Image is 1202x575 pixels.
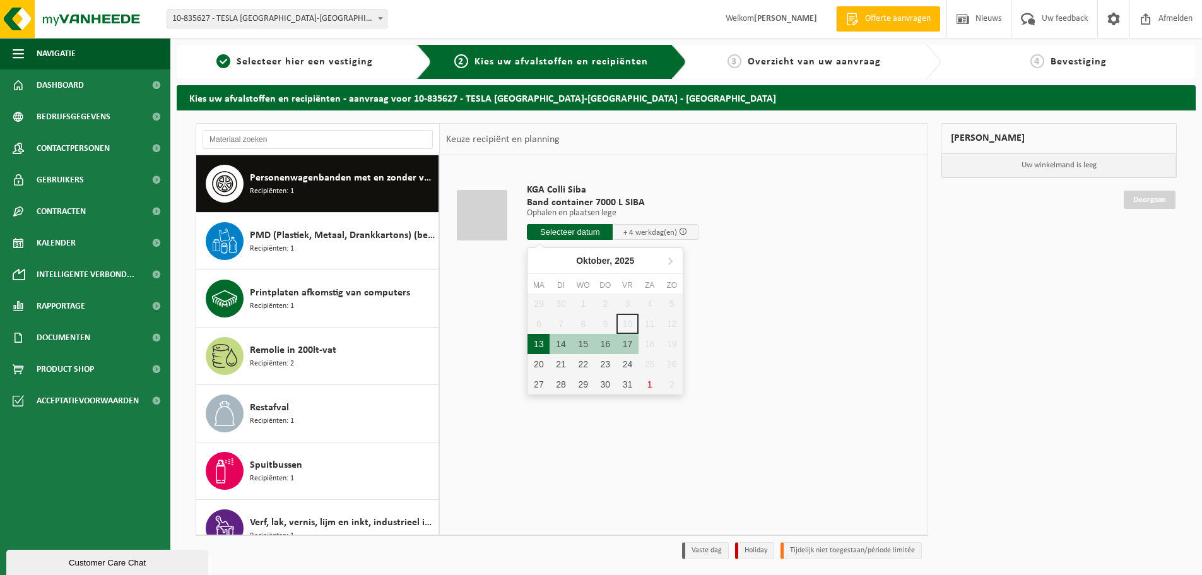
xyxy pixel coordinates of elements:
[474,57,648,67] span: Kies uw afvalstoffen en recipiënten
[616,279,639,292] div: vr
[748,57,881,67] span: Overzicht van uw aanvraag
[572,334,594,354] div: 15
[527,184,698,196] span: KGA Colli Siba
[196,213,439,270] button: PMD (Plastiek, Metaal, Drankkartons) (bedrijven) Recipiënten: 1
[781,542,922,559] li: Tijdelijk niet toegestaan/période limitée
[167,10,387,28] span: 10-835627 - TESLA BELGIUM-ANTWERPEN - AARTSELAAR
[527,224,613,240] input: Selecteer datum
[250,186,294,198] span: Recipiënten: 1
[527,334,550,354] div: 13
[250,343,336,358] span: Remolie in 200lt-vat
[37,353,94,385] span: Product Shop
[250,300,294,312] span: Recipiënten: 1
[250,285,410,300] span: Printplaten afkomstig van computers
[196,270,439,328] button: Printplaten afkomstig van computers Recipiënten: 1
[527,354,550,374] div: 20
[250,243,294,255] span: Recipiënten: 1
[550,374,572,394] div: 28
[623,228,677,237] span: + 4 werkdag(en)
[37,322,90,353] span: Documenten
[836,6,940,32] a: Offerte aanvragen
[250,458,302,473] span: Spuitbussen
[661,279,683,292] div: zo
[941,123,1177,153] div: [PERSON_NAME]
[37,196,86,227] span: Contracten
[454,54,468,68] span: 2
[250,400,289,415] span: Restafval
[550,334,572,354] div: 14
[550,354,572,374] div: 21
[196,442,439,500] button: Spuitbussen Recipiënten: 1
[250,515,435,530] span: Verf, lak, vernis, lijm en inkt, industrieel in kleinverpakking
[196,155,439,213] button: Personenwagenbanden met en zonder velg Recipiënten: 1
[203,130,433,149] input: Materiaal zoeken
[37,164,84,196] span: Gebruikers
[572,354,594,374] div: 22
[616,354,639,374] div: 24
[37,38,76,69] span: Navigatie
[196,328,439,385] button: Remolie in 200lt-vat Recipiënten: 2
[527,209,698,218] p: Ophalen en plaatsen lege
[572,374,594,394] div: 29
[735,542,774,559] li: Holiday
[571,251,639,271] div: Oktober,
[250,170,435,186] span: Personenwagenbanden met en zonder velg
[237,57,373,67] span: Selecteer hier een vestiging
[572,279,594,292] div: wo
[527,279,550,292] div: ma
[594,374,616,394] div: 30
[216,54,230,68] span: 1
[754,14,817,23] strong: [PERSON_NAME]
[196,385,439,442] button: Restafval Recipiënten: 1
[250,358,294,370] span: Recipiënten: 2
[183,54,406,69] a: 1Selecteer hier een vestiging
[250,228,435,243] span: PMD (Plastiek, Metaal, Drankkartons) (bedrijven)
[37,69,84,101] span: Dashboard
[37,101,110,133] span: Bedrijfsgegevens
[682,542,729,559] li: Vaste dag
[250,415,294,427] span: Recipiënten: 1
[37,227,76,259] span: Kalender
[728,54,741,68] span: 3
[250,473,294,485] span: Recipiënten: 1
[1051,57,1107,67] span: Bevestiging
[167,9,387,28] span: 10-835627 - TESLA BELGIUM-ANTWERPEN - AARTSELAAR
[615,256,634,265] i: 2025
[6,547,211,575] iframe: chat widget
[527,374,550,394] div: 27
[37,133,110,164] span: Contactpersonen
[37,385,139,417] span: Acceptatievoorwaarden
[941,153,1176,177] p: Uw winkelmand is leeg
[594,279,616,292] div: do
[37,259,134,290] span: Intelligente verbond...
[594,334,616,354] div: 16
[196,500,439,557] button: Verf, lak, vernis, lijm en inkt, industrieel in kleinverpakking Recipiënten: 1
[639,279,661,292] div: za
[616,374,639,394] div: 31
[594,354,616,374] div: 23
[527,196,698,209] span: Band container 7000 L SIBA
[550,279,572,292] div: di
[1030,54,1044,68] span: 4
[250,530,294,542] span: Recipiënten: 1
[1124,191,1175,209] a: Doorgaan
[177,85,1196,110] h2: Kies uw afvalstoffen en recipiënten - aanvraag voor 10-835627 - TESLA [GEOGRAPHIC_DATA]-[GEOGRAPH...
[862,13,934,25] span: Offerte aanvragen
[616,334,639,354] div: 17
[37,290,85,322] span: Rapportage
[440,124,566,155] div: Keuze recipiënt en planning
